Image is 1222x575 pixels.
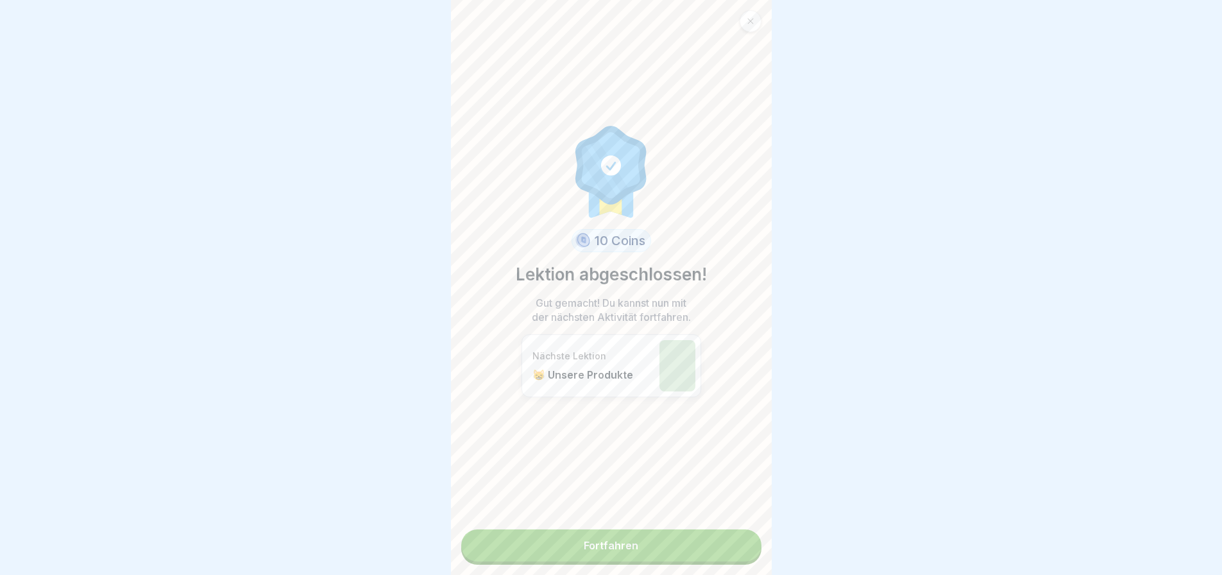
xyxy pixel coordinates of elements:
img: coin.svg [573,231,592,250]
a: Fortfahren [461,529,761,562]
p: Lektion abgeschlossen! [516,262,707,287]
div: 10 Coins [572,229,651,252]
p: 😸 Unsere Produkte [532,368,653,381]
p: Nächste Lektion [532,350,653,362]
p: Gut gemacht! Du kannst nun mit der nächsten Aktivität fortfahren. [528,296,695,324]
img: completion.svg [568,123,654,219]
